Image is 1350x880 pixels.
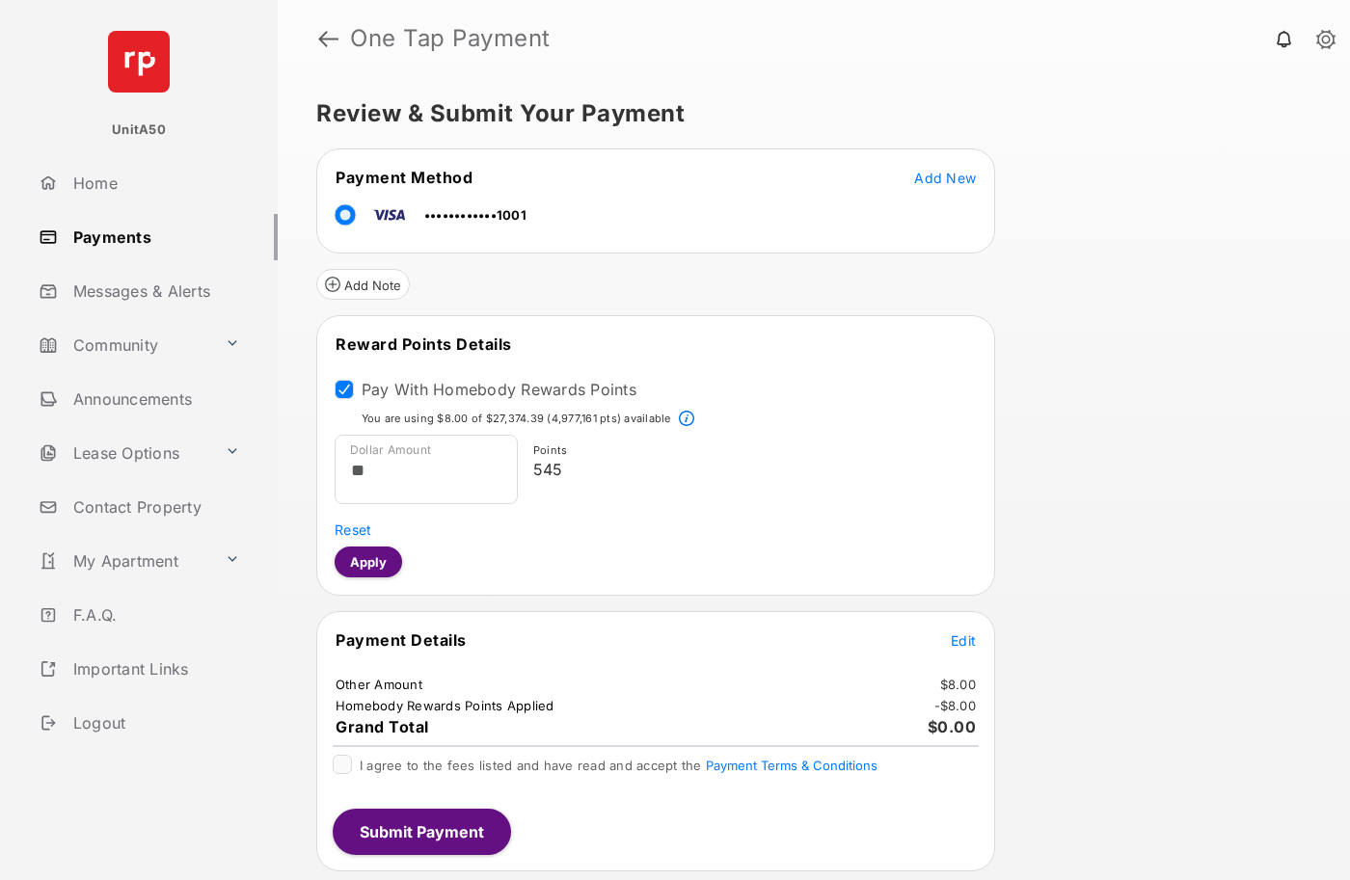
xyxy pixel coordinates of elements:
span: Reward Points Details [336,334,512,354]
a: Announcements [31,376,278,422]
button: Add Note [316,269,410,300]
a: Logout [31,700,278,746]
td: - $8.00 [933,697,978,714]
a: Messages & Alerts [31,268,278,314]
img: svg+xml;base64,PHN2ZyB4bWxucz0iaHR0cDovL3d3dy53My5vcmcvMjAwMC9zdmciIHdpZHRoPSI2NCIgaGVpZ2h0PSI2NC... [108,31,170,93]
p: 545 [533,458,969,481]
td: $8.00 [939,676,977,693]
button: Apply [335,547,402,577]
button: Reset [335,520,371,539]
a: Contact Property [31,484,278,530]
button: I agree to the fees listed and have read and accept the [706,758,877,773]
p: UnitA50 [112,120,166,140]
td: Homebody Rewards Points Applied [335,697,555,714]
span: Edit [951,632,976,649]
p: Points [533,442,969,459]
h5: Review & Submit Your Payment [316,102,1296,125]
a: Important Links [31,646,248,692]
label: Pay With Homebody Rewards Points [362,380,636,399]
span: Payment Details [336,630,467,650]
a: Home [31,160,278,206]
strong: One Tap Payment [350,27,551,50]
p: You are using $8.00 of $27,374.39 (4,977,161 pts) available [362,411,671,427]
span: I agree to the fees listed and have read and accept the [360,758,877,773]
button: Add New [914,168,976,187]
a: Lease Options [31,430,217,476]
td: Other Amount [335,676,423,693]
a: Payments [31,214,278,260]
span: Add New [914,170,976,186]
a: F.A.Q. [31,592,278,638]
span: ••••••••••••1001 [424,207,526,223]
a: My Apartment [31,538,217,584]
button: Submit Payment [333,809,511,855]
a: Community [31,322,217,368]
span: Reset [335,521,371,538]
span: $0.00 [928,717,977,736]
span: Grand Total [336,717,429,736]
button: Edit [951,630,976,650]
span: Payment Method [336,168,472,187]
